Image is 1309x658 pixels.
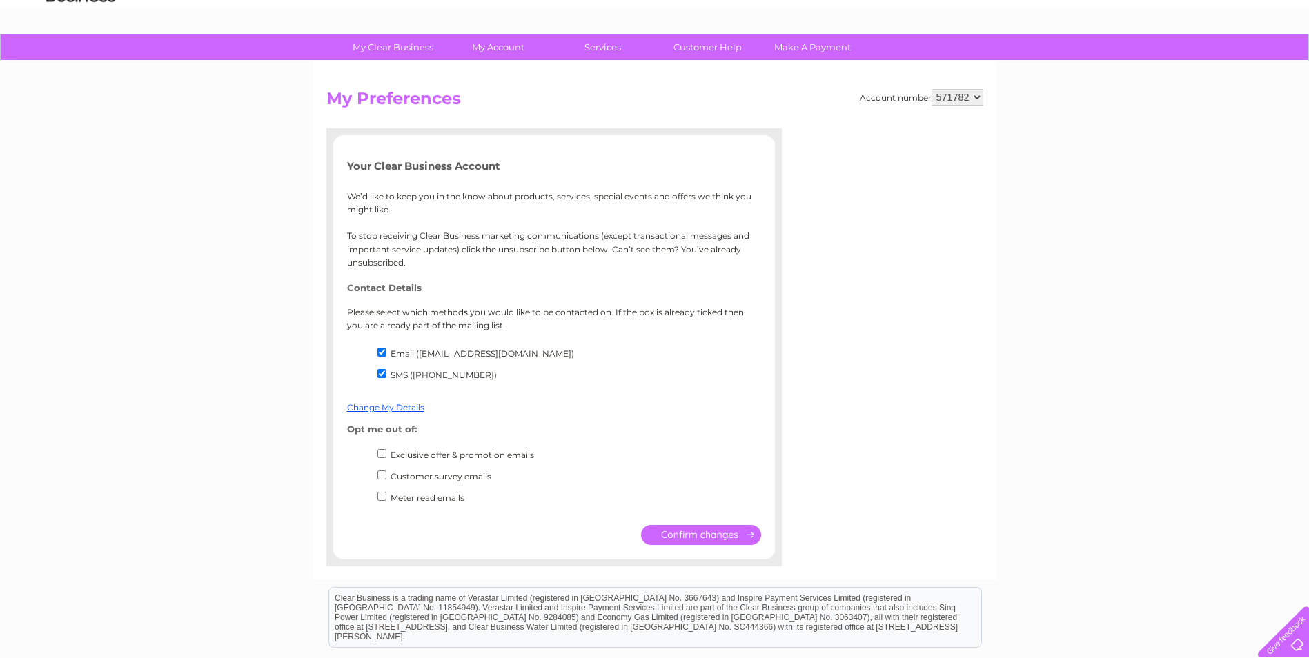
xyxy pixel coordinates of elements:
label: Customer survey emails [391,471,491,481]
h4: Opt me out of: [347,424,761,435]
label: Email ([EMAIL_ADDRESS][DOMAIN_NAME]) [391,348,574,359]
a: Change My Details [347,402,424,412]
h4: Contact Details [347,283,761,293]
img: logo.png [46,36,116,78]
label: Meter read emails [391,492,464,503]
a: Make A Payment [756,34,869,60]
label: Exclusive offer & promotion emails [391,450,534,460]
p: Please select which methods you would like to be contacted on. If the box is already ticked then ... [347,306,761,332]
input: Submit [641,525,761,545]
a: My Clear Business [336,34,450,60]
p: We’d like to keep you in the know about products, services, special events and offers we think yo... [347,190,761,269]
a: Services [546,34,660,60]
h5: Your Clear Business Account [347,160,761,172]
a: My Account [441,34,555,60]
a: Energy [1101,59,1131,69]
a: Contact [1217,59,1251,69]
a: 0333 014 3131 [1049,7,1144,24]
a: Blog [1189,59,1209,69]
h2: My Preferences [326,89,983,115]
div: Clear Business is a trading name of Verastar Limited (registered in [GEOGRAPHIC_DATA] No. 3667643... [329,8,981,67]
div: Account number [860,89,983,106]
a: Water [1066,59,1092,69]
label: SMS ([PHONE_NUMBER]) [391,370,497,380]
a: Telecoms [1139,59,1181,69]
a: Customer Help [651,34,765,60]
a: Log out [1263,59,1296,69]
